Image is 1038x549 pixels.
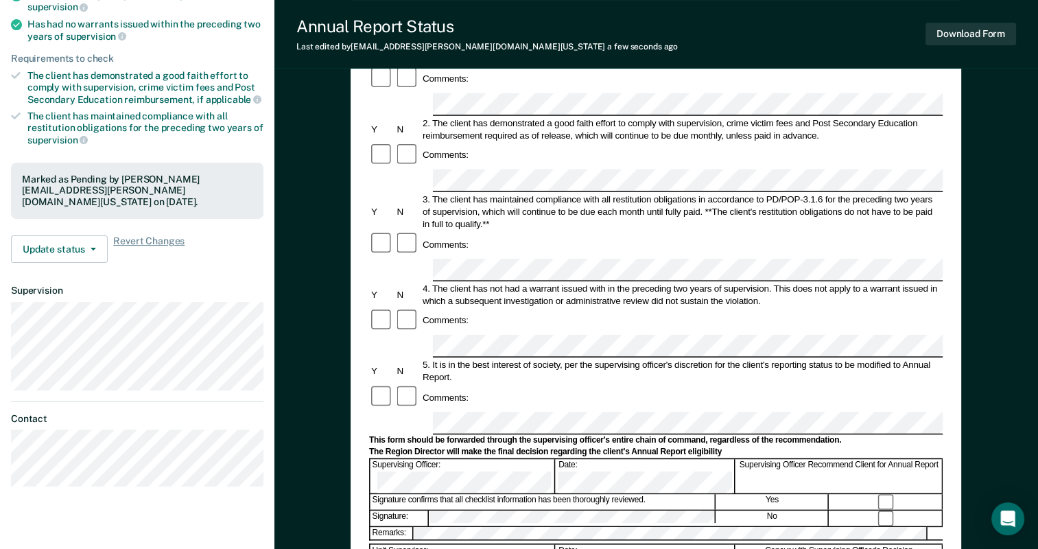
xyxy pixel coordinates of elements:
[27,1,88,12] span: supervision
[421,282,943,307] div: 4. The client has not had a warrant issued with in the preceding two years of supervision. This d...
[27,110,263,145] div: The client has maintained compliance with all restitution obligations for the preceding two years of
[395,205,421,218] div: N
[716,495,829,510] div: Yes
[395,288,421,301] div: N
[369,205,394,218] div: Y
[370,511,429,526] div: Signature:
[369,365,394,377] div: Y
[556,460,735,493] div: Date:
[395,365,421,377] div: N
[370,460,556,493] div: Supervising Officer:
[716,511,829,526] div: No
[421,193,943,230] div: 3. The client has maintained compliance with all restitution obligations in accordance to PD/POP-...
[421,73,471,85] div: Comments:
[421,117,943,141] div: 2. The client has demonstrated a good faith effort to comply with supervision, crime victim fees ...
[11,413,263,425] dt: Contact
[421,359,943,384] div: 5. It is in the best interest of society, per the supervising officer's discretion for the client...
[27,19,263,42] div: Has had no warrants issued within the preceding two years of
[369,435,943,446] div: This form should be forwarded through the supervising officer's entire chain of command, regardle...
[22,174,252,208] div: Marked as Pending by [PERSON_NAME][EMAIL_ADDRESS][PERSON_NAME][DOMAIN_NAME][US_STATE] on [DATE].
[11,235,108,263] button: Update status
[369,288,394,301] div: Y
[370,495,716,510] div: Signature confirms that all checklist information has been thoroughly reviewed.
[925,23,1016,45] button: Download Form
[421,149,471,161] div: Comments:
[206,94,261,105] span: applicable
[991,502,1024,535] div: Open Intercom Messenger
[421,238,471,250] div: Comments:
[370,527,414,539] div: Remarks:
[11,285,263,296] dt: Supervision
[27,70,263,105] div: The client has demonstrated a good faith effort to comply with supervision, crime victim fees and...
[11,53,263,65] div: Requirements to check
[421,391,471,404] div: Comments:
[296,16,678,36] div: Annual Report Status
[395,123,421,135] div: N
[421,314,471,327] div: Comments:
[369,447,943,458] div: The Region Director will make the final decision regarding the client's Annual Report eligibility
[296,42,678,51] div: Last edited by [EMAIL_ADDRESS][PERSON_NAME][DOMAIN_NAME][US_STATE]
[27,135,88,145] span: supervision
[66,31,126,42] span: supervision
[369,123,394,135] div: Y
[113,235,185,263] span: Revert Changes
[736,460,943,493] div: Supervising Officer Recommend Client for Annual Report
[607,42,678,51] span: a few seconds ago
